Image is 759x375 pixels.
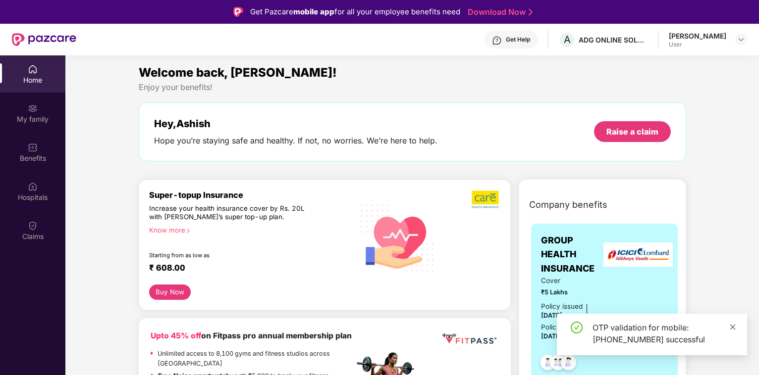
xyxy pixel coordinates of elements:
[151,331,201,340] b: Upto 45% off
[154,136,437,146] div: Hope you’re staying safe and healthy. If not, no worries. We’re here to help.
[139,65,337,80] span: Welcome back, [PERSON_NAME]!
[28,221,38,231] img: svg+xml;base64,PHN2ZyBpZD0iQ2xhaW0iIHhtbG5zPSJodHRwOi8vd3d3LnczLm9yZy8yMDAwL3N2ZyIgd2lkdGg9IjIwIi...
[28,142,38,152] img: svg+xml;base64,PHN2ZyBpZD0iQmVuZWZpdHMiIHhtbG5zPSJodHRwOi8vd3d3LnczLm9yZy8yMDAwL3N2ZyIgd2lkdGg9Ij...
[149,226,348,233] div: Know more
[151,331,352,340] b: on Fitpass pro annual membership plan
[149,204,311,222] div: Increase your health insurance cover by Rs. 20L with [PERSON_NAME]’s super top-up plan.
[579,35,648,45] div: ADG ONLINE SOLUTIONS PRIVATE LIMITED
[154,118,437,130] div: Hey, Ashish
[541,276,608,286] span: Cover
[149,252,312,259] div: Starting from as low as
[149,190,354,200] div: Super-topup Insurance
[541,312,562,319] span: [DATE]
[250,6,460,18] div: Get Pazcare for all your employee benefits need
[28,182,38,191] img: svg+xml;base64,PHN2ZyBpZD0iSG9zcGl0YWxzIiB4bWxucz0iaHR0cDovL3d3dy53My5vcmcvMjAwMC9zdmciIHdpZHRoPS...
[506,36,530,44] div: Get Help
[669,41,726,48] div: User
[492,36,502,46] img: svg+xml;base64,PHN2ZyBpZD0iSGVscC0zMngzMiIgeG1sbnM9Imh0dHA6Ly93d3cudzMub3JnLzIwMDAvc3ZnIiB3aWR0aD...
[233,7,243,17] img: Logo
[606,126,658,137] div: Raise a claim
[571,322,583,333] span: check-circle
[28,64,38,74] img: svg+xml;base64,PHN2ZyBpZD0iSG9tZSIgeG1sbnM9Imh0dHA6Ly93d3cudzMub3JnLzIwMDAvc3ZnIiB3aWR0aD0iMjAiIG...
[622,311,654,343] img: icon
[468,7,530,17] a: Download Now
[12,33,76,46] img: New Pazcare Logo
[149,284,191,300] button: Buy Now
[354,192,441,281] img: svg+xml;base64,PHN2ZyB4bWxucz0iaHR0cDovL3d3dy53My5vcmcvMjAwMC9zdmciIHhtbG5zOnhsaW5rPSJodHRwOi8vd3...
[158,349,353,369] p: Unlimited access to 8,100 gyms and fitness studios across [GEOGRAPHIC_DATA]
[541,287,608,297] span: ₹5 Lakhs
[564,34,571,46] span: A
[149,263,344,275] div: ₹ 608.00
[603,242,673,267] img: insurerLogo
[593,322,735,345] div: OTP validation for mobile: [PHONE_NUMBER] successful
[669,31,726,41] div: [PERSON_NAME]
[139,82,686,93] div: Enjoy your benefits!
[440,330,498,348] img: fppp.png
[293,7,334,16] strong: mobile app
[729,324,736,330] span: close
[541,301,583,312] div: Policy issued
[472,190,500,209] img: b5dec4f62d2307b9de63beb79f102df3.png
[185,228,191,234] span: right
[541,234,608,276] span: GROUP HEALTH INSURANCE
[541,332,562,340] span: [DATE]
[541,322,582,332] div: Policy Expiry
[529,198,607,212] span: Company benefits
[737,36,745,44] img: svg+xml;base64,PHN2ZyBpZD0iRHJvcGRvd24tMzJ4MzIiIHhtbG5zPSJodHRwOi8vd3d3LnczLm9yZy8yMDAwL3N2ZyIgd2...
[28,103,38,113] img: svg+xml;base64,PHN2ZyB3aWR0aD0iMjAiIGhlaWdodD0iMjAiIHZpZXdCb3g9IjAgMCAyMCAyMCIgZmlsbD0ibm9uZSIgeG...
[529,7,533,17] img: Stroke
